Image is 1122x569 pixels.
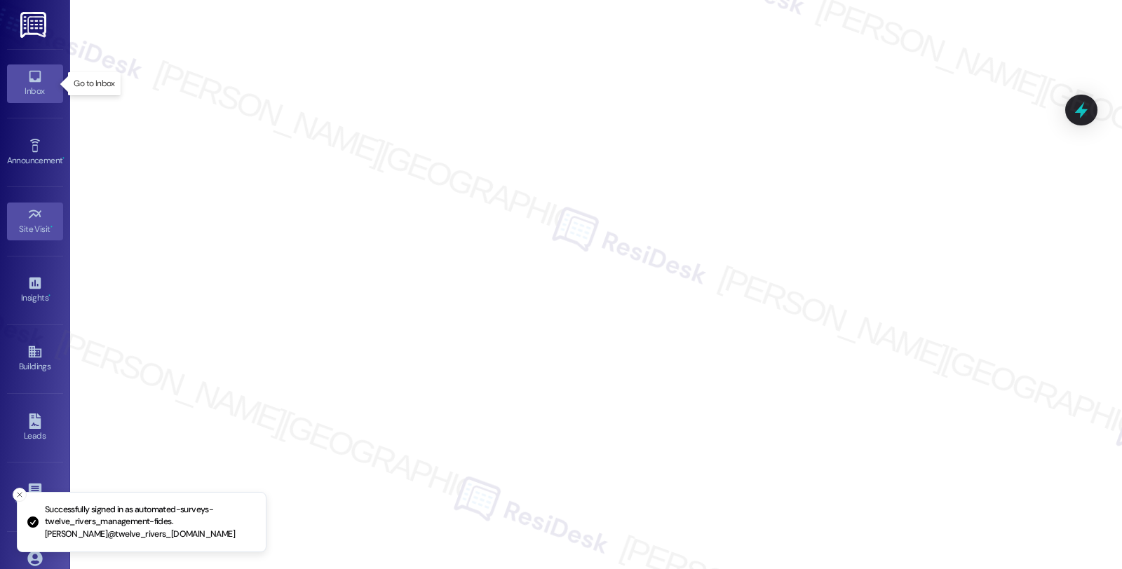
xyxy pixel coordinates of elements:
[7,64,63,102] a: Inbox
[13,488,27,502] button: Close toast
[7,409,63,447] a: Leads
[7,340,63,378] a: Buildings
[74,78,114,90] p: Go to Inbox
[62,153,65,163] span: •
[45,504,255,541] p: Successfully signed in as automated-surveys-twelve_rivers_management-fides.[PERSON_NAME]@twelve_r...
[48,291,50,301] span: •
[7,271,63,309] a: Insights •
[7,478,63,516] a: Templates •
[20,12,49,38] img: ResiDesk Logo
[50,222,53,232] span: •
[7,203,63,240] a: Site Visit •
